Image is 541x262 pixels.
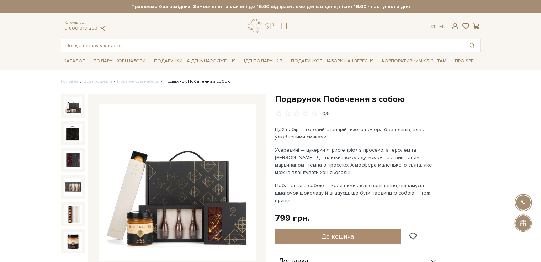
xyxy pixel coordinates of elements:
[84,79,112,84] a: Вся продукція
[64,21,106,25] span: Консультація:
[90,56,148,67] a: Подарункові набори
[159,78,231,85] li: Подарунок Побачення з собою
[275,126,442,141] p: Цей набір — готовий сценарій тихого вечора без планів, але з улюбленими смаками.
[431,23,446,30] div: Ук
[275,229,401,244] button: До кошика
[275,146,442,176] p: Усередині — цукерки «Ігристе тріо» з просеко, аперолем та [PERSON_NAME]. Дві плитки шоколаду: мол...
[61,4,481,10] strong: Працюємо без вихідних. Замовлення оплачені до 16:00 відправляємо день в день, після 16:00 - насту...
[439,23,446,29] a: En
[117,79,159,84] a: Подарункові набори
[99,25,106,31] a: telegram
[61,39,464,52] input: Пошук товару у каталозі
[322,110,330,117] div: 0/5
[248,19,292,33] a: logo
[151,56,239,67] a: Подарунки на День народження
[275,182,442,204] p: Побачення з собою — коли вимикаєш сповіщення, відламуєш шматочок шоколаду й згадуєш, що бути наод...
[64,232,82,251] img: Подарунок Побачення з собою
[452,56,481,67] a: Про Spell
[241,56,285,67] a: Ідеї подарунків
[464,39,480,52] button: Пошук товару у каталозі
[275,94,481,105] h1: Подарунок Побачення з собою
[322,233,354,240] span: До кошика
[64,97,82,115] img: Подарунок Побачення з собою
[64,151,82,169] img: Подарунок Побачення з собою
[64,124,82,142] img: Подарунок Побачення з собою
[61,79,79,84] a: Головна
[275,213,310,224] div: 799 грн.
[288,55,377,67] a: Подарункові набори на 1 Вересня
[379,55,449,67] a: Корпоративним клієнтам
[437,23,438,29] span: |
[61,56,88,67] a: Каталог
[99,104,256,261] img: Подарунок Побачення з собою
[64,25,97,31] a: 0 800 319 233
[64,178,82,196] img: Подарунок Побачення з собою
[64,205,82,223] img: Подарунок Побачення з собою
